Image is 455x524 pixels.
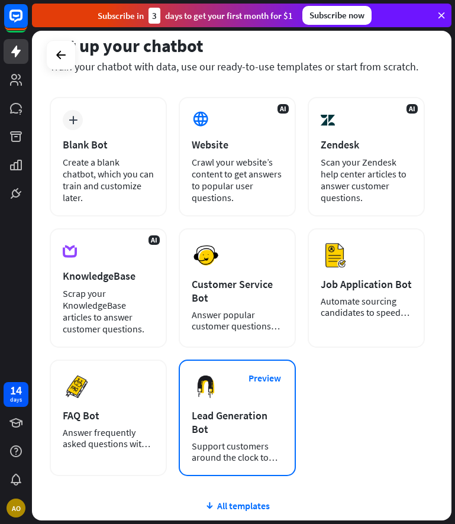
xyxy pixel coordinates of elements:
[406,104,418,114] span: AI
[98,8,293,24] div: Subscribe in days to get your first month for $1
[10,396,22,404] div: days
[9,5,45,40] button: Open LiveChat chat widget
[192,156,283,203] div: Crawl your website’s content to get answers to popular user questions.
[10,385,22,396] div: 14
[192,409,283,436] div: Lead Generation Bot
[192,309,283,332] div: Answer popular customer questions 24/7.
[63,138,154,151] div: Blank Bot
[50,60,425,73] div: Train your chatbot with data, use our ready-to-use templates or start from scratch.
[50,500,425,512] div: All templates
[321,277,412,291] div: Job Application Bot
[63,269,154,283] div: KnowledgeBase
[63,156,154,203] div: Create a blank chatbot, which you can train and customize later.
[63,427,154,449] div: Answer frequently asked questions with a chatbot and save your time.
[149,235,160,245] span: AI
[69,116,78,124] i: plus
[302,6,372,25] div: Subscribe now
[192,441,283,463] div: Support customers around the clock to boost sales.
[321,156,412,203] div: Scan your Zendesk help center articles to answer customer questions.
[50,34,425,57] div: Set up your chatbot
[63,287,154,335] div: Scrap your KnowledgeBase articles to answer customer questions.
[321,296,412,318] div: Automate sourcing candidates to speed up your hiring process.
[149,8,160,24] div: 3
[241,367,288,389] button: Preview
[192,277,283,305] div: Customer Service Bot
[7,499,25,517] div: AO
[192,138,283,151] div: Website
[321,138,412,151] div: Zendesk
[277,104,289,114] span: AI
[63,409,154,422] div: FAQ Bot
[4,382,28,407] a: 14 days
